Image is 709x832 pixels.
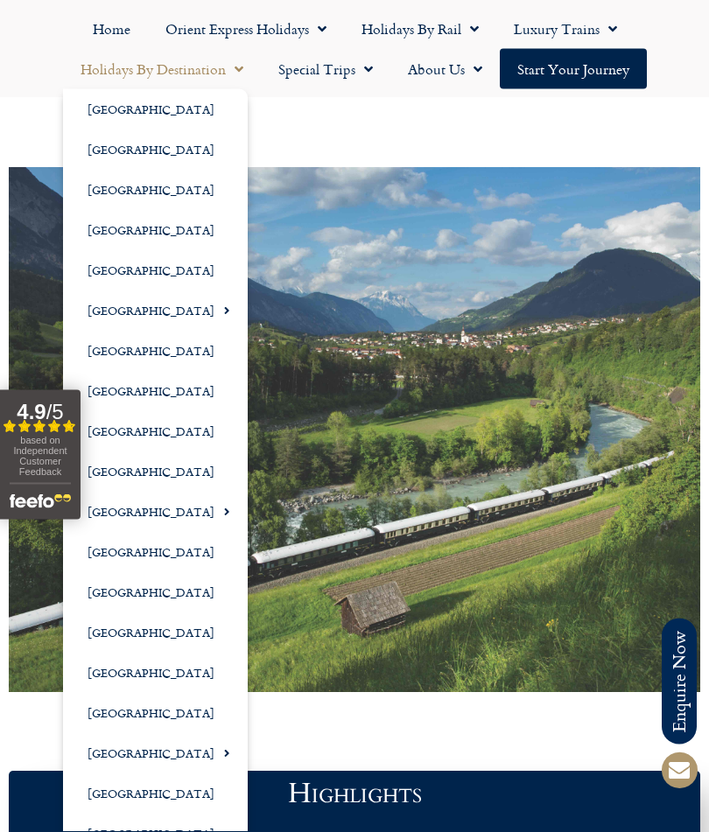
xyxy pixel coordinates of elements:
[261,49,390,89] a: Special Trips
[63,492,248,532] a: [GEOGRAPHIC_DATA]
[344,9,496,49] a: Holidays by Rail
[63,411,248,451] a: [GEOGRAPHIC_DATA]
[500,49,647,89] a: Start your Journey
[63,653,248,693] a: [GEOGRAPHIC_DATA]
[63,129,248,170] a: [GEOGRAPHIC_DATA]
[9,9,700,89] nav: Menu
[63,733,248,773] a: [GEOGRAPHIC_DATA]
[18,780,691,808] h3: Highlights
[75,9,148,49] a: Home
[63,572,248,612] a: [GEOGRAPHIC_DATA]
[63,49,261,89] a: Holidays by Destination
[63,532,248,572] a: [GEOGRAPHIC_DATA]
[63,210,248,250] a: [GEOGRAPHIC_DATA]
[496,9,635,49] a: Luxury Trains
[63,170,248,210] a: [GEOGRAPHIC_DATA]
[63,290,248,331] a: [GEOGRAPHIC_DATA]
[63,89,248,129] a: [GEOGRAPHIC_DATA]
[63,693,248,733] a: [GEOGRAPHIC_DATA]
[63,331,248,371] a: [GEOGRAPHIC_DATA]
[63,451,248,492] a: [GEOGRAPHIC_DATA]
[63,371,248,411] a: [GEOGRAPHIC_DATA]
[148,9,344,49] a: Orient Express Holidays
[63,773,248,814] a: [GEOGRAPHIC_DATA]
[63,250,248,290] a: [GEOGRAPHIC_DATA]
[390,49,500,89] a: About Us
[63,612,248,653] a: [GEOGRAPHIC_DATA]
